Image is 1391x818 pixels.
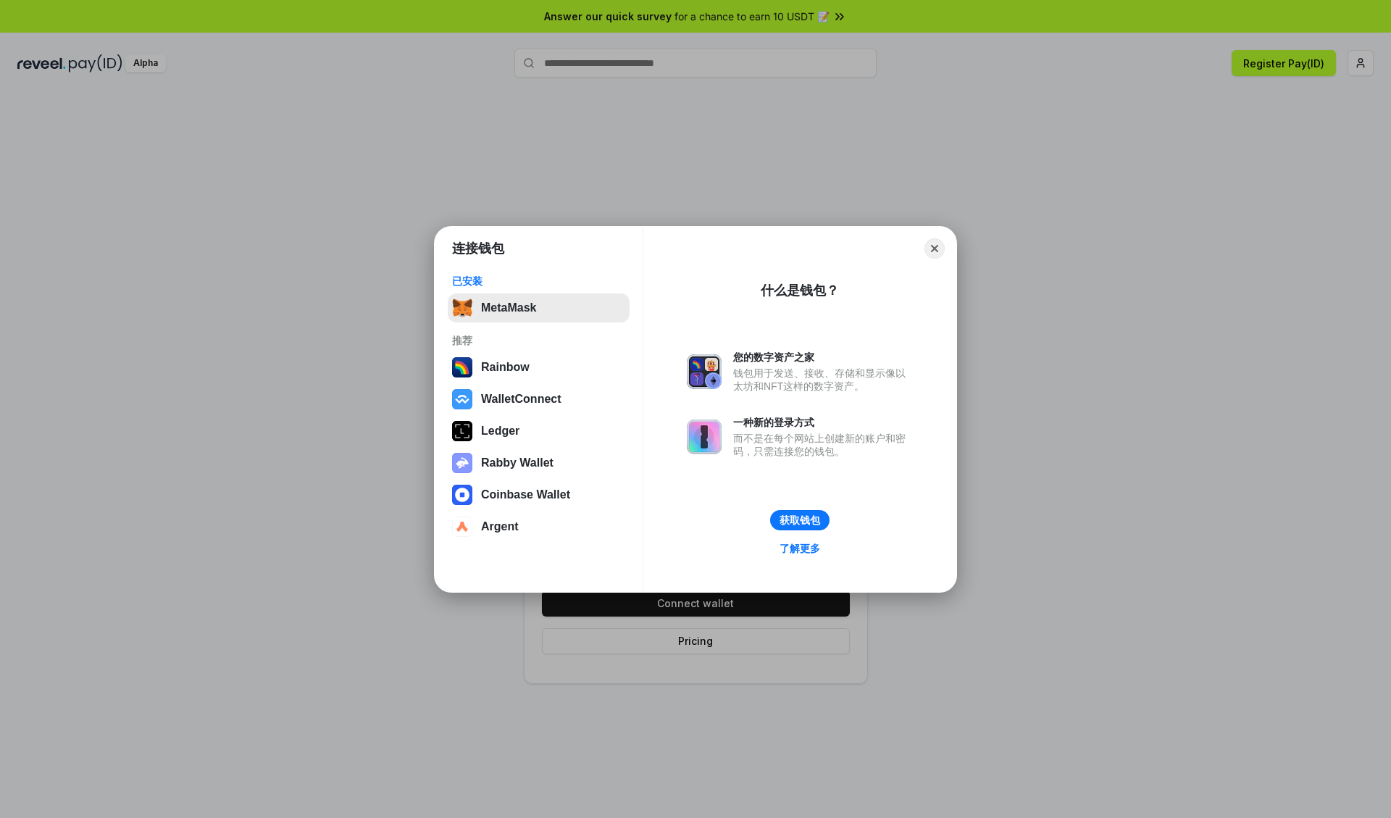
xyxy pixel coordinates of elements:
[452,421,472,441] img: svg+xml,%3Csvg%20xmlns%3D%22http%3A%2F%2Fwww.w3.org%2F2000%2Fsvg%22%20width%3D%2228%22%20height%3...
[481,488,570,501] div: Coinbase Wallet
[733,351,913,364] div: 您的数字资产之家
[448,480,630,509] button: Coinbase Wallet
[452,389,472,409] img: svg+xml,%3Csvg%20width%3D%2228%22%20height%3D%2228%22%20viewBox%3D%220%200%2028%2028%22%20fill%3D...
[452,298,472,318] img: svg+xml,%3Csvg%20fill%3D%22none%22%20height%3D%2233%22%20viewBox%3D%220%200%2035%2033%22%20width%...
[452,453,472,473] img: svg+xml,%3Csvg%20xmlns%3D%22http%3A%2F%2Fwww.w3.org%2F2000%2Fsvg%22%20fill%3D%22none%22%20viewBox...
[452,357,472,377] img: svg+xml,%3Csvg%20width%3D%22120%22%20height%3D%22120%22%20viewBox%3D%220%200%20120%20120%22%20fil...
[780,542,820,555] div: 了解更多
[452,275,625,288] div: 已安装
[780,514,820,527] div: 获取钱包
[448,293,630,322] button: MetaMask
[733,416,913,429] div: 一种新的登录方式
[448,512,630,541] button: Argent
[448,353,630,382] button: Rainbow
[687,354,722,389] img: svg+xml,%3Csvg%20xmlns%3D%22http%3A%2F%2Fwww.w3.org%2F2000%2Fsvg%22%20fill%3D%22none%22%20viewBox...
[452,517,472,537] img: svg+xml,%3Csvg%20width%3D%2228%22%20height%3D%2228%22%20viewBox%3D%220%200%2028%2028%22%20fill%3D...
[481,301,536,314] div: MetaMask
[448,385,630,414] button: WalletConnect
[481,456,554,469] div: Rabby Wallet
[770,510,830,530] button: 获取钱包
[481,520,519,533] div: Argent
[771,539,829,558] a: 了解更多
[452,240,504,257] h1: 连接钱包
[452,485,472,505] img: svg+xml,%3Csvg%20width%3D%2228%22%20height%3D%2228%22%20viewBox%3D%220%200%2028%2028%22%20fill%3D...
[452,334,625,347] div: 推荐
[733,432,913,458] div: 而不是在每个网站上创建新的账户和密码，只需连接您的钱包。
[481,361,530,374] div: Rainbow
[448,448,630,477] button: Rabby Wallet
[761,282,839,299] div: 什么是钱包？
[481,393,561,406] div: WalletConnect
[481,425,519,438] div: Ledger
[733,367,913,393] div: 钱包用于发送、接收、存储和显示像以太坊和NFT这样的数字资产。
[448,417,630,446] button: Ledger
[687,420,722,454] img: svg+xml,%3Csvg%20xmlns%3D%22http%3A%2F%2Fwww.w3.org%2F2000%2Fsvg%22%20fill%3D%22none%22%20viewBox...
[924,238,945,259] button: Close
